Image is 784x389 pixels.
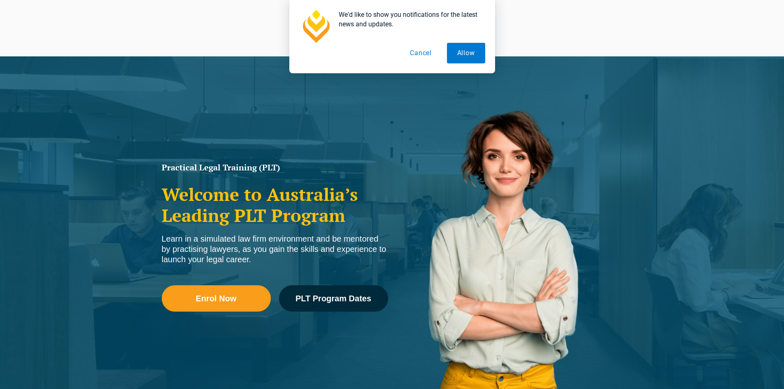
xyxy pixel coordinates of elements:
[162,163,388,172] h1: Practical Legal Training (PLT)
[162,234,388,265] div: Learn in a simulated law firm environment and be mentored by practising lawyers, as you gain the ...
[400,43,442,63] button: Cancel
[447,43,485,63] button: Allow
[332,10,485,29] div: We'd like to show you notifications for the latest news and updates.
[279,285,388,312] a: PLT Program Dates
[162,184,388,226] h2: Welcome to Australia’s Leading PLT Program
[295,294,371,303] span: PLT Program Dates
[299,10,332,43] img: notification icon
[196,294,237,303] span: Enrol Now
[162,285,271,312] a: Enrol Now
